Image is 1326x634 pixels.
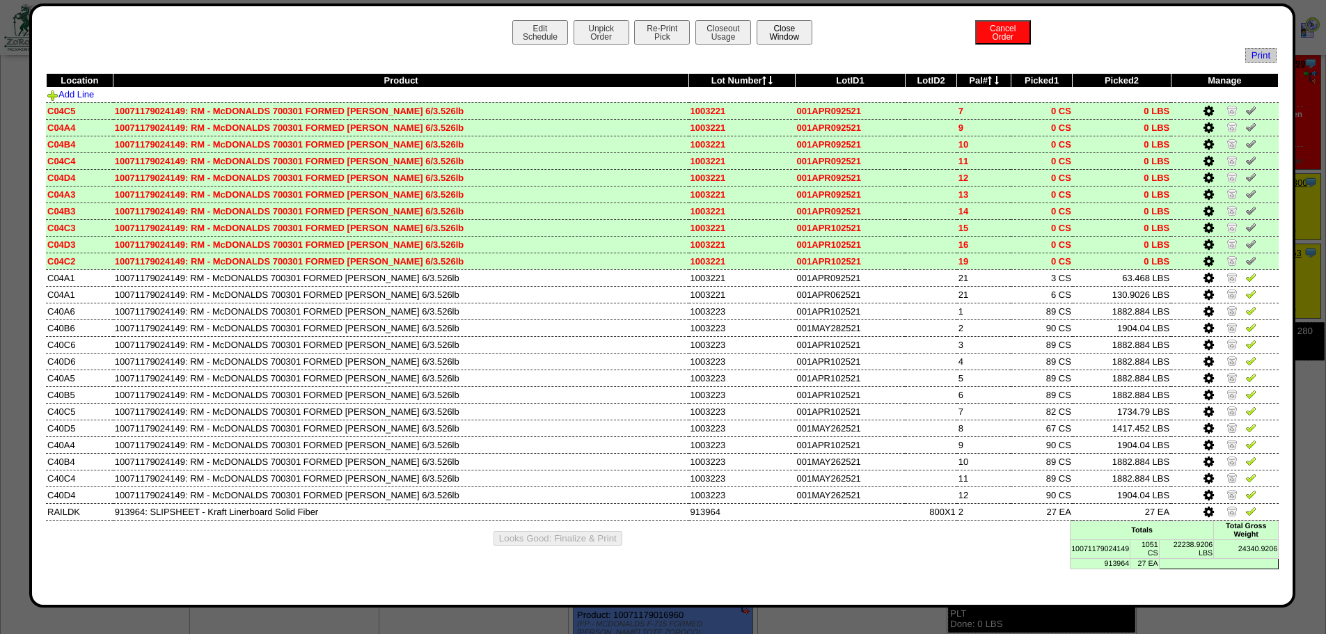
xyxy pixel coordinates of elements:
img: Un-Verify Pick [1245,154,1256,166]
td: 001APR102521 [796,303,906,319]
img: Verify Pick [1245,288,1256,299]
img: Verify Pick [1245,489,1256,500]
td: 1003221 [689,119,796,136]
td: 1003221 [689,219,796,236]
td: 001MAY262521 [796,486,906,503]
td: 1003223 [689,353,796,370]
th: Manage [1171,74,1278,88]
td: 3 [957,336,1011,353]
td: 1882.884 LBS [1073,303,1171,319]
img: Zero Item and Verify [1226,455,1238,466]
td: 89 CS [1011,303,1073,319]
td: C04C2 [46,253,113,269]
td: 913964: SLIPSHEET - Kraft Linerboard Solid Fiber [113,503,689,520]
td: 001APR062521 [796,286,906,303]
td: 1003221 [689,269,796,286]
th: LotID2 [905,74,956,88]
td: 1417.452 LBS [1073,420,1171,436]
td: C04A1 [46,286,113,303]
td: 0 CS [1011,236,1073,253]
td: 10071179024149 [1071,539,1130,558]
img: Un-Verify Pick [1245,238,1256,249]
button: CloseWindow [757,20,812,45]
img: Zero Item and Verify [1226,205,1238,216]
td: 67 CS [1011,420,1073,436]
td: C04D4 [46,169,113,186]
td: 89 CS [1011,386,1073,403]
td: 0 CS [1011,203,1073,219]
td: 001APR102521 [796,386,906,403]
td: 1003221 [689,286,796,303]
img: Un-Verify Pick [1245,121,1256,132]
button: CloseoutUsage [695,20,751,45]
td: 001APR102521 [796,436,906,453]
td: 001APR092521 [796,136,906,152]
td: 1882.884 LBS [1073,353,1171,370]
td: 1882.884 LBS [1073,370,1171,386]
td: 10071179024149: RM - McDONALDS 700301 FORMED [PERSON_NAME] 6/3.526lb [113,236,689,253]
td: 89 CS [1011,470,1073,486]
td: 0 LBS [1073,169,1171,186]
td: 10071179024149: RM - McDONALDS 700301 FORMED [PERSON_NAME] 6/3.526lb [113,403,689,420]
img: Un-Verify Pick [1245,171,1256,182]
td: 1003223 [689,486,796,503]
td: 1003223 [689,319,796,336]
img: Zero Item and Verify [1226,221,1238,232]
td: 82 CS [1011,403,1073,420]
td: C40C6 [46,336,113,353]
td: C04A3 [46,186,113,203]
img: Un-Verify Pick [1245,138,1256,149]
td: 0 LBS [1073,102,1171,119]
td: 800X1 [905,503,956,520]
td: 1003223 [689,470,796,486]
td: C04D3 [46,236,113,253]
td: 1003221 [689,186,796,203]
th: Lot Number [689,74,796,88]
th: Picked1 [1011,74,1073,88]
td: 10071179024149: RM - McDONALDS 700301 FORMED [PERSON_NAME] 6/3.526lb [113,453,689,470]
th: Picked2 [1073,74,1171,88]
img: Zero Item and Verify [1226,372,1238,383]
img: Verify Pick [1245,405,1256,416]
td: 1003223 [689,453,796,470]
td: 001APR092521 [796,169,906,186]
button: Re-PrintPick [634,20,690,45]
td: 10071179024149: RM - McDONALDS 700301 FORMED [PERSON_NAME] 6/3.526lb [113,253,689,269]
td: 90 CS [1011,436,1073,453]
td: 10071179024149: RM - McDONALDS 700301 FORMED [PERSON_NAME] 6/3.526lb [113,386,689,403]
img: Zero Item and Verify [1226,255,1238,266]
td: 10071179024149: RM - McDONALDS 700301 FORMED [PERSON_NAME] 6/3.526lb [113,353,689,370]
img: Zero Item and Verify [1226,171,1238,182]
td: 21 [957,286,1011,303]
td: C04B3 [46,203,113,219]
td: 1003221 [689,169,796,186]
td: 0 CS [1011,169,1073,186]
img: Zero Item and Verify [1226,322,1238,333]
td: Totals [1071,521,1214,539]
td: 89 CS [1011,453,1073,470]
td: 8 [957,420,1011,436]
td: 13 [957,186,1011,203]
td: 0 CS [1011,219,1073,236]
td: 21 [957,269,1011,286]
td: 1003221 [689,152,796,169]
button: EditSchedule [512,20,568,45]
img: Verify Pick [1245,422,1256,433]
td: 10071179024149: RM - McDONALDS 700301 FORMED [PERSON_NAME] 6/3.526lb [113,470,689,486]
td: 0 CS [1011,152,1073,169]
td: 10 [957,453,1011,470]
td: 0 LBS [1073,136,1171,152]
img: Add Item to Order [47,90,58,101]
td: 22238.9206 LBS [1159,539,1214,558]
img: Zero Item and Verify [1226,138,1238,149]
td: 1003221 [689,253,796,269]
td: 4 [957,353,1011,370]
td: 1003223 [689,370,796,386]
td: 001APR092521 [796,186,906,203]
td: 001APR102521 [796,253,906,269]
td: 001APR092521 [796,203,906,219]
td: 001APR092521 [796,119,906,136]
td: 6 [957,386,1011,403]
td: 0 CS [1011,119,1073,136]
img: Un-Verify Pick [1245,221,1256,232]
